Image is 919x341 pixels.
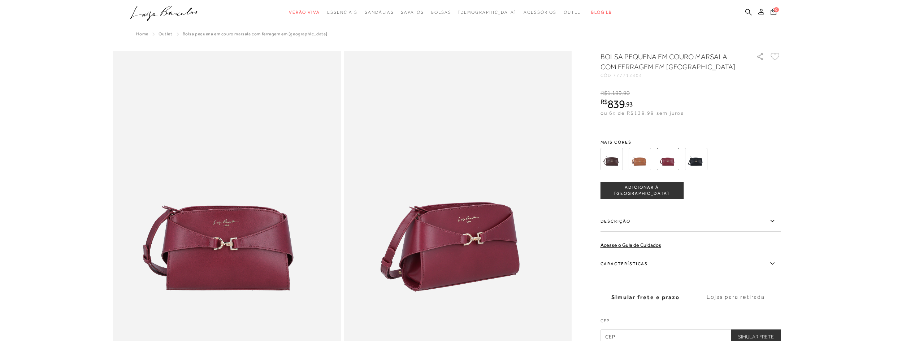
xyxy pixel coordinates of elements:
[327,10,357,15] span: Essenciais
[401,6,424,19] a: categoryNavScreenReaderText
[601,288,691,307] label: Simular frete e prazo
[591,6,612,19] a: BLOG LB
[327,6,357,19] a: categoryNavScreenReaderText
[601,73,745,78] div: CÓD:
[601,148,623,170] img: BOLSA PEQUENA EM COURO CAFÉ COM FERRAGEM EM GANCHO
[136,31,148,36] a: Home
[623,90,630,96] span: 90
[458,10,516,15] span: [DEMOGRAPHIC_DATA]
[183,31,328,36] span: BOLSA PEQUENA EM COURO MARSALA COM FERRAGEM EM [GEOGRAPHIC_DATA]
[601,211,781,232] label: Descrição
[768,8,779,18] button: 0
[601,242,661,248] a: Acesse o Guia de Cuidados
[524,10,556,15] span: Acessórios
[289,6,320,19] a: categoryNavScreenReaderText
[774,7,779,12] span: 0
[629,148,651,170] img: BOLSA PEQUENA EM COURO CARAMELO COM FERRAGEM EM GANCHO
[524,6,556,19] a: categoryNavScreenReaderText
[289,10,320,15] span: Verão Viva
[607,90,622,96] span: 1.199
[685,148,707,170] img: BOLSA PEQUENA EM COURO PRETO COM FERRAGEM EM GANCHO
[564,6,584,19] a: categoryNavScreenReaderText
[657,148,679,170] img: BOLSA PEQUENA EM COURO MARSALA COM FERRAGEM EM GANCHO
[601,52,736,72] h1: BOLSA PEQUENA EM COURO MARSALA COM FERRAGEM EM [GEOGRAPHIC_DATA]
[159,31,173,36] a: Outlet
[601,253,781,274] label: Características
[431,6,451,19] a: categoryNavScreenReaderText
[613,73,642,78] span: 777712404
[601,318,781,328] label: CEP
[365,6,394,19] a: categoryNavScreenReaderText
[601,90,607,96] i: R$
[401,10,424,15] span: Sapatos
[564,10,584,15] span: Outlet
[622,90,630,96] i: ,
[691,288,781,307] label: Lojas para retirada
[365,10,394,15] span: Sandálias
[601,140,781,144] span: Mais cores
[601,182,684,199] button: ADICIONAR À [GEOGRAPHIC_DATA]
[607,97,624,110] span: 839
[601,110,684,116] span: ou 6x de R$139,99 sem juros
[458,6,516,19] a: noSubCategoriesText
[601,184,683,197] span: ADICIONAR À [GEOGRAPHIC_DATA]
[626,100,633,108] span: 93
[591,10,612,15] span: BLOG LB
[624,101,633,108] i: ,
[431,10,451,15] span: Bolsas
[601,99,608,105] i: R$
